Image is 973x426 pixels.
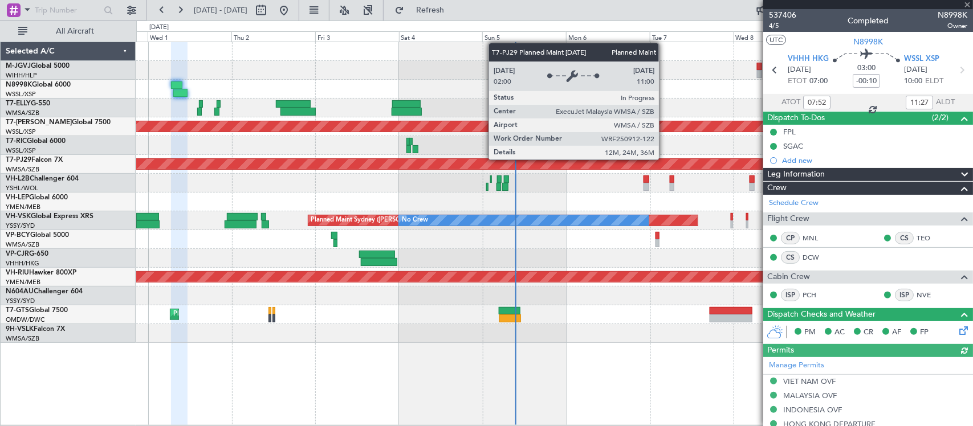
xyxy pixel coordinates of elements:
div: FPL [783,127,796,137]
button: All Aircraft [13,22,124,40]
a: MNL [803,233,828,243]
span: 537406 [769,9,796,21]
a: T7-PJ29Falcon 7X [6,157,63,163]
a: WSSL/XSP [6,90,36,99]
span: 03:00 [857,63,876,74]
div: No Crew [402,212,428,229]
span: (2/2) [932,112,948,124]
span: Refresh [406,6,454,14]
span: FP [920,327,929,338]
a: VP-BCYGlobal 5000 [6,232,69,239]
span: Dispatch To-Dos [767,112,825,125]
div: Tue 7 [650,31,734,42]
button: UTC [766,35,786,45]
span: All Aircraft [30,27,120,35]
span: VH-L2B [6,175,30,182]
span: T7-ELLY [6,100,31,107]
span: Leg Information [767,168,825,181]
a: T7-RICGlobal 6000 [6,138,66,145]
a: PCH [803,290,828,300]
span: VH-LEP [6,194,29,201]
div: Wed 8 [734,31,817,42]
a: N604AUChallenger 604 [6,288,83,295]
a: VH-RIUHawker 800XP [6,269,76,276]
div: Planned Maint Dubai (Al Maktoum Intl) [173,306,286,323]
span: AC [834,327,845,338]
a: VH-LEPGlobal 6000 [6,194,68,201]
a: TEO [917,233,942,243]
span: VH-RIU [6,269,29,276]
span: T7-PJ29 [6,157,31,163]
span: [DATE] [788,64,811,76]
a: VH-L2BChallenger 604 [6,175,79,182]
div: ISP [781,289,800,301]
a: M-JGVJGlobal 5000 [6,63,70,69]
div: Sun 5 [482,31,566,42]
a: T7-GTSGlobal 7500 [6,307,68,314]
span: N604AU [6,288,34,295]
button: Refresh [389,1,458,19]
a: 9H-VSLKFalcon 7X [6,326,65,333]
a: VP-CJRG-650 [6,251,48,257]
a: DCW [803,252,828,263]
a: YSHL/WOL [6,184,38,192]
div: Thu 2 [231,31,315,42]
span: ELDT [925,76,943,87]
div: [DATE] [149,23,169,32]
input: Trip Number [35,2,100,19]
div: Fri 3 [315,31,399,42]
span: VP-CJR [6,251,29,257]
a: VH-VSKGlobal Express XRS [6,213,93,220]
span: VP-BCY [6,232,30,239]
span: AF [892,327,901,338]
span: ALDT [936,97,955,108]
span: N8998K [938,9,967,21]
a: WMSA/SZB [6,109,39,117]
div: CS [895,232,914,244]
div: Completed [848,15,889,27]
span: N8998K [6,81,32,88]
span: T7-[PERSON_NAME] [6,119,72,126]
span: ATOT [781,97,800,108]
span: 07:00 [809,76,828,87]
span: ETOT [788,76,807,87]
span: CR [864,327,873,338]
a: WMSA/SZB [6,165,39,174]
span: 10:00 [904,76,922,87]
div: ISP [895,289,914,301]
span: Owner [938,21,967,31]
span: T7-RIC [6,138,27,145]
a: OMDW/DWC [6,316,45,324]
span: PM [804,327,816,338]
div: CS [781,251,800,264]
span: 9H-VSLK [6,326,34,333]
span: N8998K [853,36,883,48]
span: [DATE] [904,64,927,76]
span: VHHH HKG [788,54,829,65]
a: NVE [917,290,942,300]
a: T7-ELLYG-550 [6,100,50,107]
a: WIHH/HLP [6,71,37,80]
div: Mon 6 [566,31,650,42]
a: WSSL/XSP [6,128,36,136]
a: N8998KGlobal 6000 [6,81,71,88]
span: 4/5 [769,21,796,31]
div: Sat 4 [399,31,483,42]
a: VHHH/HKG [6,259,39,268]
a: Schedule Crew [769,198,819,209]
span: Flight Crew [767,212,809,226]
span: Dispatch Checks and Weather [767,308,876,321]
span: [DATE] - [DATE] [194,5,247,15]
a: WMSA/SZB [6,240,39,249]
span: M-JGVJ [6,63,31,69]
a: WSSL/XSP [6,146,36,155]
span: VH-VSK [6,213,31,220]
a: YSSY/SYD [6,222,35,230]
span: T7-GTS [6,307,29,314]
div: Planned Maint Sydney ([PERSON_NAME] Intl) [311,212,443,229]
a: T7-[PERSON_NAME]Global 7500 [6,119,111,126]
div: CP [781,232,800,244]
div: SGAC [783,141,803,151]
a: YSSY/SYD [6,297,35,305]
div: Wed 1 [148,31,231,42]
